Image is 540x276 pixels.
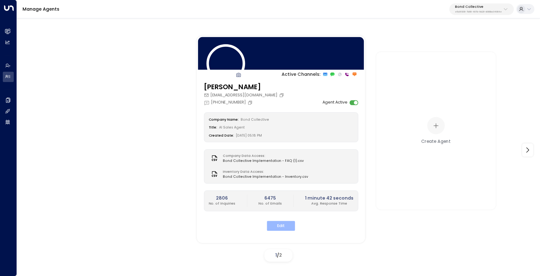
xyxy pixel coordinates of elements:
p: No. of Emails [258,201,282,206]
h2: 6475 [258,195,282,202]
img: 74_headshot.jpg [207,45,245,83]
button: Bond Collectivee5c8f306-7b86-487b-8d28-d066bc04964e [449,3,514,15]
p: Bond Collective [455,5,502,9]
span: 2 [279,252,282,258]
button: Edit [267,221,295,231]
label: Agent Active [322,100,347,106]
span: Bond Collective Implementation - Inventory.csv [223,174,308,179]
label: Inventory Data Access: [223,169,305,174]
label: Company Data Access: [223,153,301,158]
h2: 2806 [209,195,236,202]
span: AI Sales Agent [219,125,245,130]
button: Copy [247,100,254,105]
p: No. of Inquiries [209,201,236,206]
p: Active Channels: [282,71,320,78]
div: / [264,249,292,262]
a: Manage Agents [22,6,59,12]
span: Bond Collective Implementation - FAQ (1).csv [223,159,304,164]
span: [DATE] 05:18 PM [236,133,262,138]
p: e5c8f306-7b86-487b-8d28-d066bc04964e [455,11,502,13]
div: [PHONE_NUMBER] [204,100,254,106]
label: Title: [209,125,217,130]
button: Copy [279,93,285,98]
div: [EMAIL_ADDRESS][DOMAIN_NAME] [204,93,285,99]
span: 1 [275,252,277,258]
h3: [PERSON_NAME] [204,82,285,92]
label: Created Date: [209,133,234,138]
label: Company Name: [209,118,239,122]
div: Create Agent [421,138,451,145]
p: Avg. Response Time [305,201,353,206]
span: Bond Collective [241,118,269,122]
h2: 1 minute 42 seconds [305,195,353,202]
